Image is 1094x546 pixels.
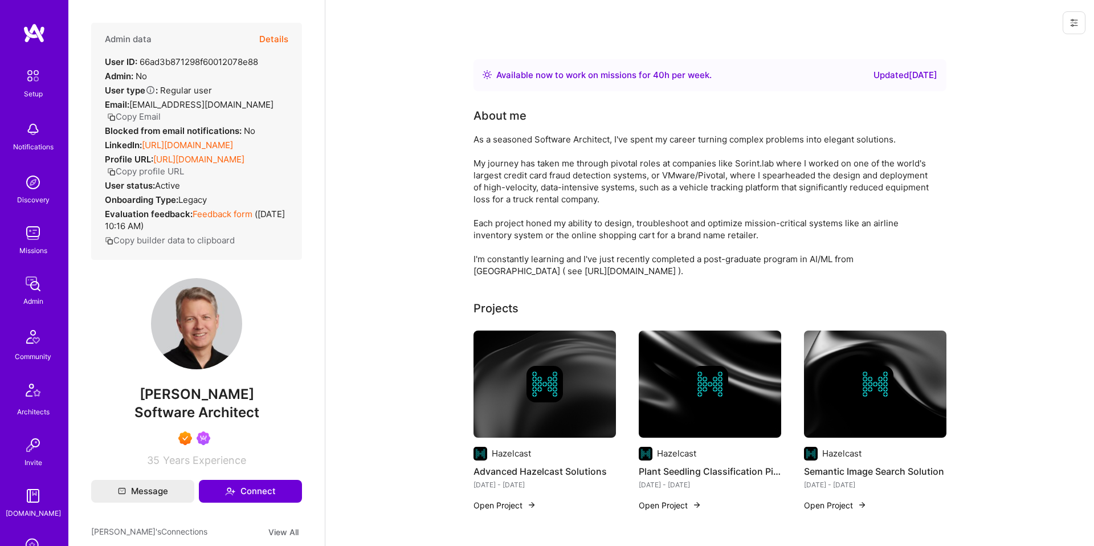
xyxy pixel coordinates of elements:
img: discovery [22,171,44,194]
strong: User status: [105,180,155,191]
span: [EMAIL_ADDRESS][DOMAIN_NAME] [129,99,273,110]
img: logo [23,23,46,43]
button: Copy builder data to clipboard [105,234,235,246]
img: arrow-right [858,500,867,510]
div: Community [15,351,51,362]
div: No [105,70,147,82]
img: Community [19,323,47,351]
div: Regular user [105,84,212,96]
div: Missions [19,245,47,256]
span: 35 [147,454,160,466]
div: Hazelcast [657,447,696,459]
img: Exceptional A.Teamer [178,431,192,445]
i: icon Copy [107,113,116,121]
div: Hazelcast [492,447,531,459]
img: setup [21,64,45,88]
i: icon Mail [118,487,126,495]
img: Availability [483,70,492,79]
i: icon Copy [105,237,113,245]
div: Hazelcast [822,447,862,459]
strong: Admin: [105,71,133,82]
button: Copy profile URL [107,165,184,177]
i: Help [145,85,156,95]
div: No [105,125,255,137]
div: Invite [25,457,42,468]
div: ( [DATE] 10:16 AM ) [105,208,288,232]
div: Setup [24,88,43,100]
strong: User type : [105,85,158,96]
button: Copy Email [107,111,161,123]
img: admin teamwork [22,272,44,295]
a: [URL][DOMAIN_NAME] [153,154,244,165]
button: Message [91,480,194,503]
h4: Plant Seedling Classification Pipeline [639,464,781,479]
img: Company logo [857,366,893,402]
strong: Onboarding Type: [105,194,178,205]
strong: LinkedIn: [105,140,142,150]
img: Invite [22,434,44,457]
button: Open Project [804,499,867,511]
h4: Admin data [105,34,152,44]
img: Company logo [473,447,487,461]
img: cover [473,331,616,438]
img: Been on Mission [197,431,210,445]
div: Available now to work on missions for h per week . [496,68,712,82]
h4: Advanced Hazelcast Solutions [473,464,616,479]
div: Discovery [17,194,50,206]
i: icon Connect [225,486,235,496]
a: Feedback form [193,209,252,219]
span: Active [155,180,180,191]
button: Open Project [639,499,701,511]
button: Connect [199,480,302,503]
img: Company logo [804,447,818,461]
img: teamwork [22,222,44,245]
button: Details [259,23,288,56]
div: Projects [473,300,519,317]
img: Company logo [639,447,652,461]
strong: Profile URL: [105,154,153,165]
div: Admin [23,295,43,307]
h4: Semantic Image Search Solution [804,464,946,479]
img: arrow-right [527,500,536,510]
img: Architects [19,378,47,406]
span: [PERSON_NAME]'s Connections [91,525,207,539]
button: View All [265,525,302,539]
img: bell [22,118,44,141]
div: [DATE] - [DATE] [473,479,616,491]
div: [DOMAIN_NAME] [6,507,61,519]
strong: Evaluation feedback: [105,209,193,219]
span: 40 [653,70,664,80]
div: About me [473,107,526,124]
div: [DATE] - [DATE] [639,479,781,491]
div: Notifications [13,141,54,153]
div: [DATE] - [DATE] [804,479,946,491]
strong: Email: [105,99,129,110]
span: [PERSON_NAME] [91,386,302,403]
span: legacy [178,194,207,205]
img: Company logo [526,366,563,402]
img: cover [639,331,781,438]
div: Updated [DATE] [873,68,937,82]
img: Company logo [692,366,728,402]
img: guide book [22,484,44,507]
strong: User ID: [105,56,137,67]
div: 66ad3b871298f60012078e88 [105,56,258,68]
a: [URL][DOMAIN_NAME] [142,140,233,150]
div: As a seasoned Software Architect, I've spent my career turning complex problems into elegant solu... [473,133,929,277]
strong: Blocked from email notifications: [105,125,244,136]
img: cover [804,331,946,438]
span: Years Experience [163,454,246,466]
div: Architects [17,406,50,418]
img: arrow-right [692,500,701,510]
button: Open Project [473,499,536,511]
img: User Avatar [151,278,242,369]
span: Software Architect [134,404,259,421]
i: icon Copy [107,168,116,176]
